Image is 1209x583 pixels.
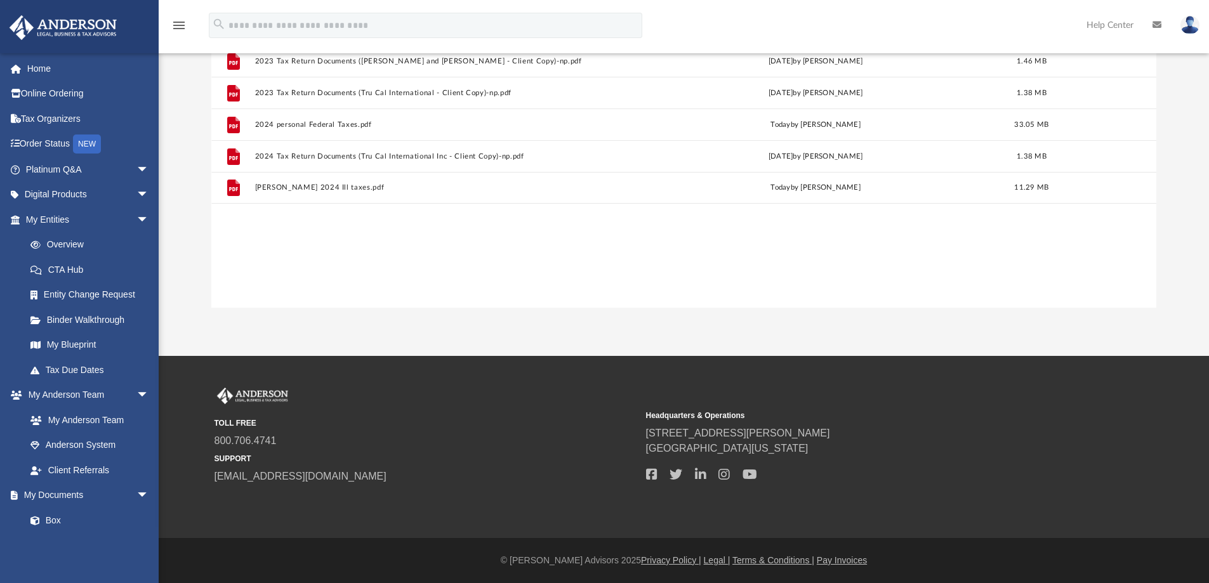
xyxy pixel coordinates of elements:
button: 2024 personal Federal Taxes.pdf [254,121,624,129]
a: Meeting Minutes [18,533,162,558]
small: SUPPORT [215,453,637,464]
i: search [212,17,226,31]
a: Tax Organizers [9,106,168,131]
a: Digital Productsarrow_drop_down [9,182,168,207]
a: Terms & Conditions | [732,555,814,565]
div: by [PERSON_NAME] [630,182,1000,193]
span: today [770,184,790,191]
span: 33.05 MB [1014,121,1048,128]
a: Legal | [704,555,730,565]
div: [DATE] by [PERSON_NAME] [630,55,1000,67]
button: 2023 Tax Return Documents ([PERSON_NAME] and [PERSON_NAME] - Client Copy)-np.pdf [254,57,624,65]
span: arrow_drop_down [136,383,162,409]
a: Binder Walkthrough [18,307,168,332]
span: 1.38 MB [1017,152,1047,159]
span: arrow_drop_down [136,182,162,208]
a: Order StatusNEW [9,131,168,157]
span: arrow_drop_down [136,207,162,233]
small: TOLL FREE [215,417,637,429]
span: 1.46 MB [1017,57,1047,64]
a: Overview [18,232,168,258]
span: 1.38 MB [1017,89,1047,96]
img: Anderson Advisors Platinum Portal [6,15,121,40]
span: today [770,121,790,128]
div: by [PERSON_NAME] [630,119,1000,130]
a: My Anderson Team [18,407,155,433]
a: Home [9,56,168,81]
a: Client Referrals [18,457,162,483]
button: [PERSON_NAME] 2024 Ill taxes.pdf [254,183,624,192]
a: Tax Due Dates [18,357,168,383]
a: My Documentsarrow_drop_down [9,483,162,508]
a: [STREET_ADDRESS][PERSON_NAME] [646,428,830,438]
a: Entity Change Request [18,282,168,308]
div: NEW [73,134,101,154]
a: Online Ordering [9,81,168,107]
a: My Blueprint [18,332,162,358]
a: Privacy Policy | [641,555,701,565]
a: CTA Hub [18,257,168,282]
a: My Entitiesarrow_drop_down [9,207,168,232]
img: User Pic [1180,16,1199,34]
div: grid [211,45,1157,308]
div: © [PERSON_NAME] Advisors 2025 [159,554,1209,567]
a: menu [171,24,187,33]
a: Pay Invoices [817,555,867,565]
img: Anderson Advisors Platinum Portal [215,388,291,404]
div: [DATE] by [PERSON_NAME] [630,87,1000,98]
button: 2023 Tax Return Documents (Tru Cal International - Client Copy)-np.pdf [254,89,624,97]
a: Platinum Q&Aarrow_drop_down [9,157,168,182]
div: [DATE] by [PERSON_NAME] [630,150,1000,162]
i: menu [171,18,187,33]
small: Headquarters & Operations [646,410,1069,421]
span: 11.29 MB [1014,184,1048,191]
button: 2024 Tax Return Documents (Tru Cal International Inc - Client Copy)-np.pdf [254,152,624,160]
a: Box [18,508,155,533]
span: arrow_drop_down [136,157,162,183]
a: Anderson System [18,433,162,458]
a: 800.706.4741 [215,435,277,446]
span: arrow_drop_down [136,483,162,509]
a: My Anderson Teamarrow_drop_down [9,383,162,408]
a: [GEOGRAPHIC_DATA][US_STATE] [646,443,809,454]
a: [EMAIL_ADDRESS][DOMAIN_NAME] [215,471,386,481]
